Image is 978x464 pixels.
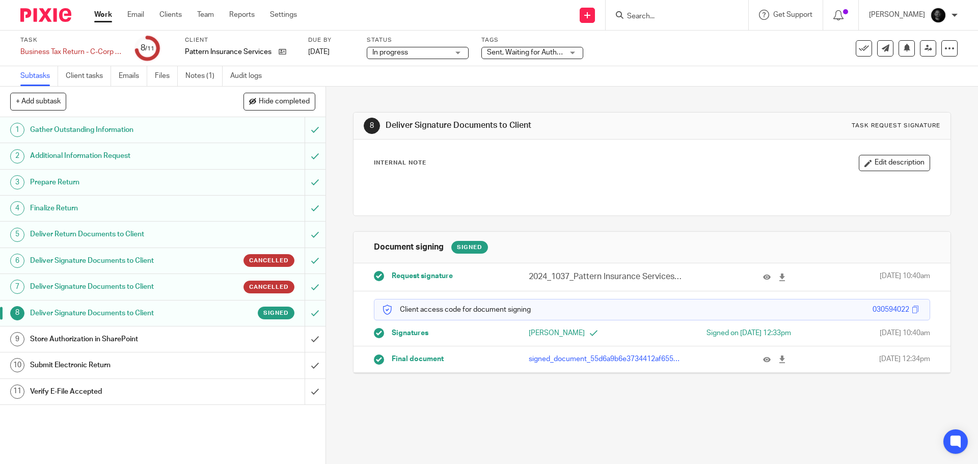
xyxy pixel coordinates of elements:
h1: Deliver Signature Documents to Client [30,253,206,268]
img: Pixie [20,8,71,22]
div: 6 [10,254,24,268]
div: 7 [10,280,24,294]
span: Cancelled [249,283,289,291]
label: Status [367,36,469,44]
div: 5 [10,228,24,242]
div: 8 [141,42,154,54]
label: Task [20,36,122,44]
span: Final document [392,354,444,364]
p: Internal Note [374,159,426,167]
span: [DATE] 10:40am [880,271,930,283]
a: Clients [159,10,182,20]
p: Client access code for document signing [382,305,531,315]
div: 3 [10,175,24,189]
input: Search [626,12,718,21]
span: Request signature [392,271,453,281]
a: Audit logs [230,66,269,86]
p: signed_document_55d6a9b6e3734412af655df93d2bebd8.pdf [529,354,683,364]
span: In progress [372,49,408,56]
span: Signed [263,309,289,317]
h1: Document signing [374,242,444,253]
div: 4 [10,201,24,215]
div: 1 [10,123,24,137]
button: + Add subtask [10,93,66,110]
span: [DATE] 12:34pm [879,354,930,364]
div: 8 [364,118,380,134]
h1: Deliver Signature Documents to Client [30,279,206,294]
p: Pattern Insurance Services Inc [185,47,274,57]
a: Work [94,10,112,20]
label: Client [185,36,295,44]
h1: Finalize Return [30,201,206,216]
div: 030594022 [873,305,909,315]
span: Sent, Waiting for Authorization + 2 [487,49,595,56]
h1: Prepare Return [30,175,206,190]
p: [PERSON_NAME] [529,328,652,338]
p: 2024_1037_Pattern Insurance Services Inc_GovernmentCopy_Corporate.pdf [529,271,683,283]
h1: Submit Electronic Return [30,358,206,373]
div: 10 [10,358,24,372]
span: [DATE] [308,48,330,56]
span: Get Support [773,11,812,18]
p: [PERSON_NAME] [869,10,925,20]
label: Due by [308,36,354,44]
div: 2 [10,149,24,163]
h1: Additional Information Request [30,148,206,163]
div: 9 [10,332,24,346]
img: Chris.jpg [930,7,946,23]
div: Business Tax Return - C-Corp - On Extension [20,47,122,57]
a: Emails [119,66,147,86]
span: Cancelled [249,256,289,265]
span: Signatures [392,328,428,338]
button: Hide completed [243,93,315,110]
a: Subtasks [20,66,58,86]
a: Settings [270,10,297,20]
a: Reports [229,10,255,20]
h1: Deliver Signature Documents to Client [386,120,674,131]
label: Tags [481,36,583,44]
div: 11 [10,385,24,399]
h1: Verify E-File Accepted [30,384,206,399]
small: /11 [145,46,154,51]
h1: Store Authorization in SharePoint [30,332,206,347]
h1: Deliver Return Documents to Client [30,227,206,242]
a: Team [197,10,214,20]
div: Task request signature [852,122,940,130]
div: Signed on [DATE] 12:33pm [668,328,791,338]
h1: Deliver Signature Documents to Client [30,306,206,321]
a: Email [127,10,144,20]
a: Files [155,66,178,86]
span: Hide completed [259,98,310,106]
h1: Gather Outstanding Information [30,122,206,138]
span: [DATE] 10:40am [880,328,930,338]
a: Client tasks [66,66,111,86]
div: 8 [10,306,24,320]
div: Signed [451,241,488,254]
button: Edit description [859,155,930,171]
a: Notes (1) [185,66,223,86]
